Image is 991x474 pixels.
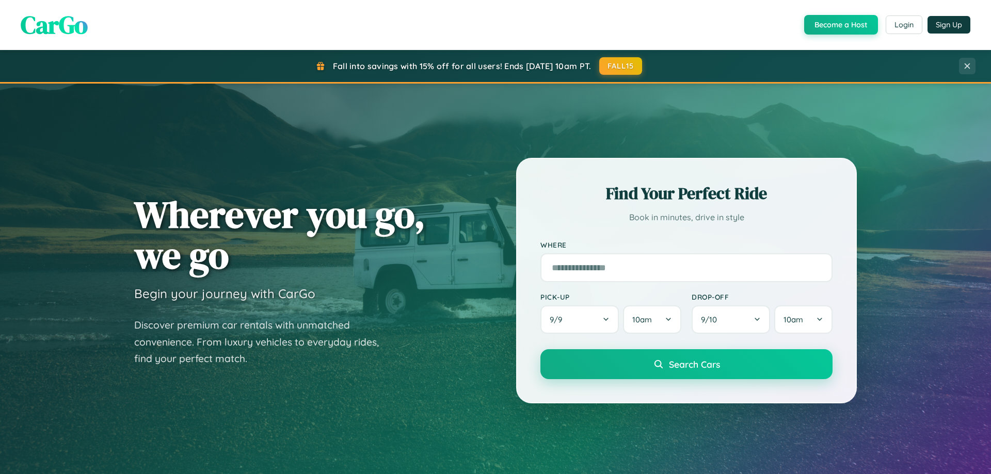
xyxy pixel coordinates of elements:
[599,57,643,75] button: FALL15
[540,240,833,249] label: Where
[540,305,619,334] button: 9/9
[333,61,592,71] span: Fall into savings with 15% off for all users! Ends [DATE] 10am PT.
[540,292,681,301] label: Pick-up
[692,292,833,301] label: Drop-off
[804,15,878,35] button: Become a Host
[550,315,567,324] span: 9 / 9
[632,315,652,324] span: 10am
[134,317,392,367] p: Discover premium car rentals with unmatched convenience. From luxury vehicles to everyday rides, ...
[928,16,970,34] button: Sign Up
[134,194,425,275] h1: Wherever you go, we go
[540,182,833,205] h2: Find Your Perfect Ride
[784,315,803,324] span: 10am
[669,358,720,370] span: Search Cars
[701,315,722,324] span: 9 / 10
[692,305,770,334] button: 9/10
[540,349,833,379] button: Search Cars
[774,305,833,334] button: 10am
[623,305,681,334] button: 10am
[134,286,315,301] h3: Begin your journey with CarGo
[540,210,833,225] p: Book in minutes, drive in style
[886,15,922,34] button: Login
[21,8,88,42] span: CarGo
